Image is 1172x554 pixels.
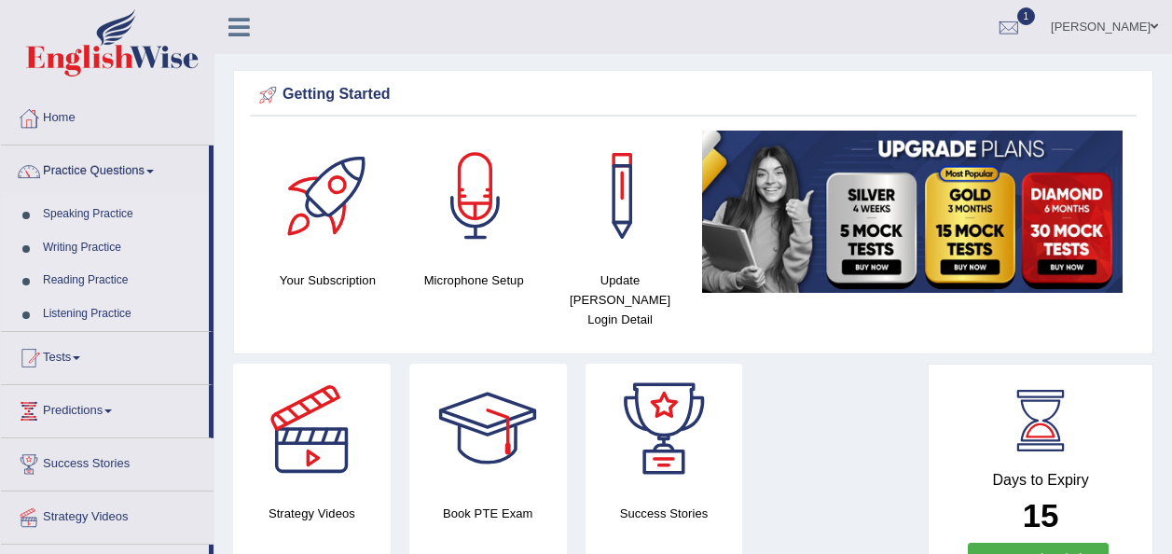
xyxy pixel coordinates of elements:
[255,81,1132,109] div: Getting Started
[1,145,209,192] a: Practice Questions
[1017,7,1036,25] span: 1
[1,438,214,485] a: Success Stories
[410,270,538,290] h4: Microphone Setup
[1,492,214,538] a: Strategy Videos
[1,385,209,432] a: Predictions
[557,270,684,329] h4: Update [PERSON_NAME] Login Detail
[1,92,214,139] a: Home
[34,298,209,331] a: Listening Practice
[409,504,567,523] h4: Book PTE Exam
[1023,497,1059,533] b: 15
[233,504,391,523] h4: Strategy Videos
[34,264,209,298] a: Reading Practice
[264,270,392,290] h4: Your Subscription
[949,472,1132,489] h4: Days to Expiry
[702,131,1123,293] img: small5.jpg
[34,231,209,265] a: Writing Practice
[586,504,743,523] h4: Success Stories
[34,198,209,231] a: Speaking Practice
[1,332,209,379] a: Tests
